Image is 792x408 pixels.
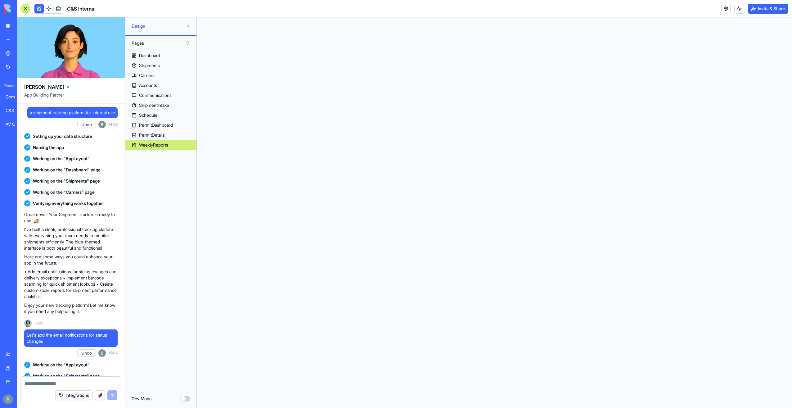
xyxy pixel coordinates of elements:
div: Dashboard [139,52,160,59]
div: PermitDashboard [139,122,173,128]
div: Shipments [139,62,160,69]
span: [PERSON_NAME] [24,83,64,91]
a: Dashboard [125,51,196,61]
div: C&S Integrations Website [6,107,23,114]
a: WeeklyReports [125,140,196,150]
p: I've built a sleek, professional tracking platform with everything your team needs to monitor shi... [24,226,118,251]
button: Undo [77,121,96,128]
button: Pages [128,38,193,48]
a: C&S Integrations Website [2,104,27,117]
div: AV Client Portal [6,121,23,127]
button: Invite & Share [748,4,788,14]
p: Great news! Your Shipment Tracker is ready to use! 🚚 [24,211,118,224]
p: • Add email notifications for status changes and delivery exceptions • Implement barcode scanning... [24,269,118,300]
div: Accounts [139,82,157,88]
span: Recent [2,83,15,88]
span: C&S Internal [67,5,96,12]
span: 14:56 [108,122,118,127]
div: Schedule [139,112,157,118]
span: Let's add the email notifications for status changes [27,332,115,344]
a: Schedule [125,110,196,120]
span: Setting up your data structure [33,133,92,139]
a: Company Expense Manager [2,91,27,103]
a: Accounts [125,80,196,90]
div: Company Expense Manager [6,94,23,100]
a: ShipmentIntake [125,100,196,110]
a: Carriers [125,70,196,80]
span: Working on the "Dashboard" page [33,167,101,173]
div: WeeklyReports [139,142,168,148]
button: Undo [77,349,96,357]
img: ACg8ocIug40qN1SCXJiinWdltW7QsPxROn8ZAVDlgOtPD8eQfXIZmw=s96-c [98,121,106,128]
a: AV Client Portal [2,118,27,130]
span: Working on the "AppLayout" [33,156,90,162]
a: Communications [125,90,196,100]
img: ACg8ocIug40qN1SCXJiinWdltW7QsPxROn8ZAVDlgOtPD8eQfXIZmw=s96-c [3,394,13,404]
span: Working on the "Shipments" page [33,178,100,184]
p: Enjoy your new tracking platform! Let me know if you need any help using it. [24,302,118,315]
span: Working on the "Carriers" page [33,189,95,195]
p: Here are some ways you could enhance your app in the future: [24,254,118,266]
span: Naming the app [33,144,64,151]
a: PermitDashboard [125,120,196,130]
div: ShipmentIntake [139,102,169,108]
span: a shipment tracking platform for internal use [30,110,115,116]
span: App Building Partner [24,92,118,103]
span: 15:02 [108,351,118,356]
div: Carriers [139,72,155,79]
img: ACg8ocIug40qN1SCXJiinWdltW7QsPxROn8ZAVDlgOtPD8eQfXIZmw=s96-c [98,349,106,357]
div: Communications [139,92,172,98]
span: Verifying everything works together [33,200,104,206]
label: Dev Mode [132,396,152,402]
a: Shipments [125,61,196,70]
img: logo [4,4,43,13]
span: Working on the "Shipments" page [33,373,100,379]
a: PermitDetails [125,130,196,140]
button: Integrations [55,390,92,400]
div: PermitDetails [139,132,165,138]
span: Working on the "AppLayout" [33,362,90,368]
span: 15:00 [34,321,44,326]
img: Ella_00000_wcx2te.png [24,320,32,327]
span: Design [132,23,183,29]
